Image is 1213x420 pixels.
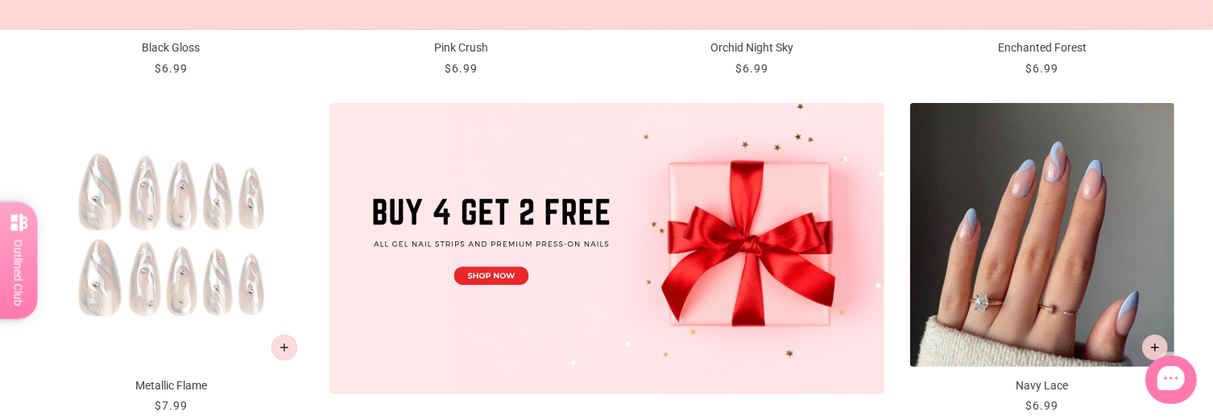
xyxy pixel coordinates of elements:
a: Navy Lace [910,103,1175,415]
p: Black Gloss [39,39,304,56]
p: Navy Lace [910,377,1175,394]
p: Enchanted Forest [910,39,1175,56]
span: $6.99 [1025,62,1058,75]
button: Add to cart [271,335,297,360]
span: $6.99 [445,62,478,75]
span: $6.99 [155,62,188,75]
span: $6.99 [1025,399,1058,412]
p: Pink Crush [329,39,594,56]
button: Add to cart [1142,335,1168,360]
p: Orchid Night Sky [619,39,884,56]
span: $7.99 [155,399,188,412]
a: Metallic Flame [39,103,304,415]
span: $6.99 [735,62,768,75]
p: Metallic Flame [39,377,304,394]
